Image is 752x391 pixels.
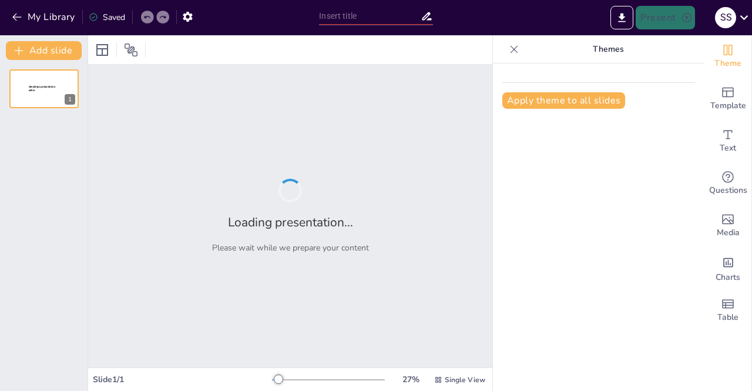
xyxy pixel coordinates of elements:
button: Apply theme to all slides [502,92,625,109]
span: Theme [714,57,741,70]
span: Table [717,311,738,324]
div: S S [715,7,736,28]
span: Position [124,43,138,57]
button: Export to PowerPoint [610,6,633,29]
span: Single View [445,375,485,385]
div: Layout [93,41,112,59]
input: Insert title [319,8,420,25]
span: Media [717,226,740,239]
button: S S [715,6,736,29]
div: Add ready made slides [704,78,751,120]
button: My Library [9,8,80,26]
span: Sendsteps presentation editor [29,85,55,92]
button: Present [636,6,694,29]
span: Template [710,99,746,112]
p: Themes [523,35,693,64]
p: Please wait while we prepare your content [212,242,369,253]
h2: Loading presentation... [228,214,353,230]
div: Slide 1 / 1 [93,374,272,385]
div: 1 [65,94,75,105]
div: Change the overall theme [704,35,751,78]
div: 27 % [397,374,425,385]
button: Add slide [6,41,82,60]
div: Add a table [704,289,751,332]
div: Saved [89,12,125,23]
div: Add charts and graphs [704,247,751,289]
span: Charts [716,271,740,284]
div: Add images, graphics, shapes or video [704,205,751,247]
span: Text [720,142,736,155]
span: Questions [709,184,747,197]
div: Get real-time input from your audience [704,162,751,205]
div: 1 [9,69,79,108]
div: Add text boxes [704,120,751,162]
